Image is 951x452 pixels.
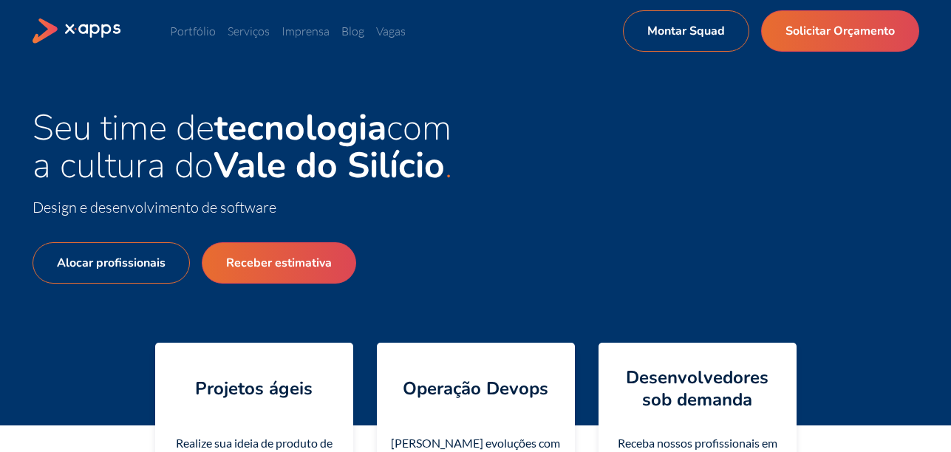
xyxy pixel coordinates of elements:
[214,103,386,152] strong: tecnologia
[761,10,919,52] a: Solicitar Orçamento
[33,242,190,284] a: Alocar profissionais
[202,242,356,284] a: Receber estimativa
[376,24,406,38] a: Vagas
[195,377,313,400] h4: Projetos ágeis
[610,366,785,411] h4: Desenvolvedores sob demanda
[403,377,548,400] h4: Operação Devops
[623,10,749,52] a: Montar Squad
[282,24,330,38] a: Imprensa
[214,141,445,190] strong: Vale do Silício
[341,24,364,38] a: Blog
[33,198,276,216] span: Design e desenvolvimento de software
[228,24,270,38] a: Serviços
[33,103,451,190] span: Seu time de com a cultura do
[170,24,216,38] a: Portfólio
